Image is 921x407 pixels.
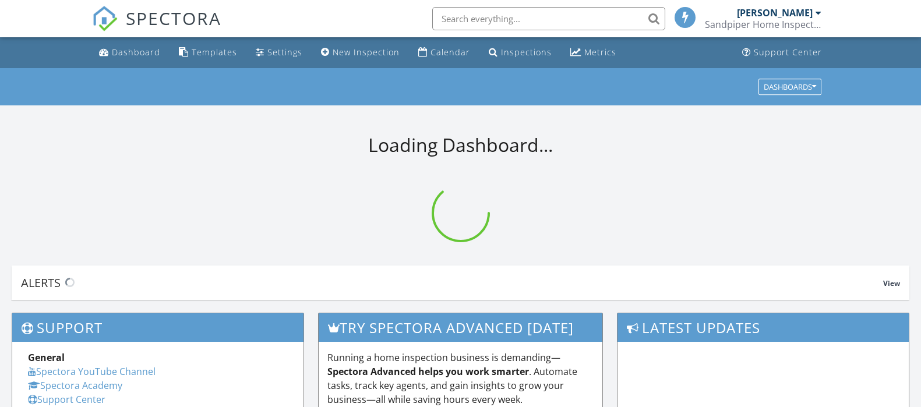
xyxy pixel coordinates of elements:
a: Calendar [414,42,475,63]
span: View [883,278,900,288]
a: New Inspection [316,42,404,63]
a: Templates [174,42,242,63]
div: Calendar [430,47,470,58]
div: Metrics [584,47,616,58]
div: New Inspection [333,47,400,58]
div: Inspections [501,47,552,58]
input: Search everything... [432,7,665,30]
img: The Best Home Inspection Software - Spectora [92,6,118,31]
h3: Try spectora advanced [DATE] [319,313,603,342]
div: [PERSON_NAME] [737,7,813,19]
a: Spectora YouTube Channel [28,365,156,378]
p: Running a home inspection business is demanding— . Automate tasks, track key agents, and gain ins... [327,351,594,406]
a: Spectora Academy [28,379,122,392]
div: Dashboards [764,83,816,91]
h3: Latest Updates [617,313,909,342]
a: Support Center [737,42,827,63]
div: Templates [192,47,237,58]
a: Support Center [28,393,105,406]
strong: Spectora Advanced helps you work smarter [327,365,529,378]
div: Settings [267,47,302,58]
h3: Support [12,313,304,342]
a: Settings [251,42,307,63]
div: Dashboard [112,47,160,58]
strong: General [28,351,65,364]
a: Metrics [566,42,621,63]
button: Dashboards [758,79,821,95]
a: Dashboard [94,42,165,63]
div: Support Center [754,47,822,58]
div: Alerts [21,275,883,291]
a: SPECTORA [92,16,221,40]
div: Sandpiper Home Inspections LLC [705,19,821,30]
a: Inspections [484,42,556,63]
span: SPECTORA [126,6,221,30]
